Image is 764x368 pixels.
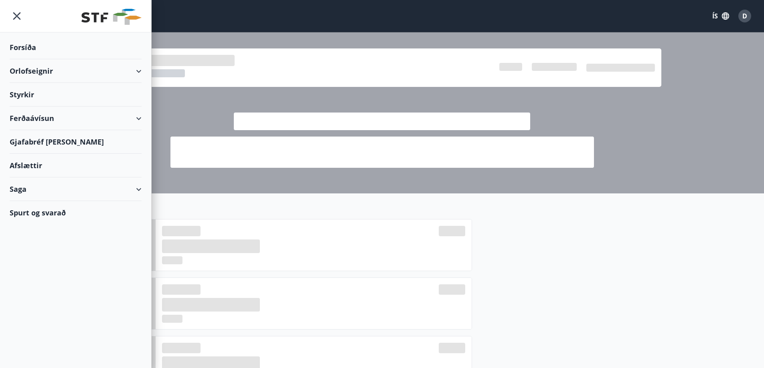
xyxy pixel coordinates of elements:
[10,107,142,130] div: Ferðaávísun
[10,83,142,107] div: Styrkir
[10,59,142,83] div: Orlofseignir
[10,130,142,154] div: Gjafabréf [PERSON_NAME]
[742,12,747,20] span: D
[81,9,142,25] img: union_logo
[10,36,142,59] div: Forsíða
[10,201,142,224] div: Spurt og svarað
[10,9,24,23] button: menu
[10,154,142,177] div: Afslættir
[10,177,142,201] div: Saga
[735,6,754,26] button: D
[708,9,734,23] button: ÍS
